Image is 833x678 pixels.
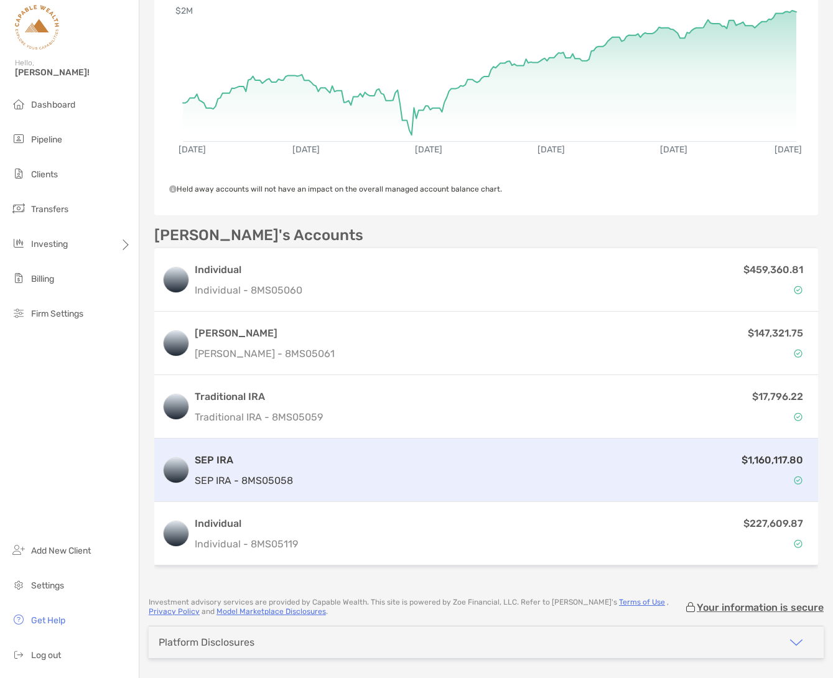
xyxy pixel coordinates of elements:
[31,204,68,215] span: Transfers
[743,516,803,531] p: $227,609.87
[175,6,193,16] text: $2M
[164,331,188,356] img: logo account
[31,134,62,145] span: Pipeline
[775,144,802,155] text: [DATE]
[195,326,335,341] h3: [PERSON_NAME]
[619,598,665,606] a: Terms of Use
[169,185,502,193] span: Held away accounts will not have an impact on the overall managed account balance chart.
[11,577,26,592] img: settings icon
[179,144,206,155] text: [DATE]
[11,96,26,111] img: dashboard icon
[748,325,803,341] p: $147,321.75
[195,262,302,277] h3: Individual
[31,274,54,284] span: Billing
[11,166,26,181] img: clients icon
[164,267,188,292] img: logo account
[742,452,803,468] p: $1,160,117.80
[537,144,565,155] text: [DATE]
[195,516,298,531] h3: Individual
[794,412,803,421] img: Account Status icon
[195,282,302,298] p: Individual - 8MS05060
[11,271,26,286] img: billing icon
[697,601,824,613] p: Your information is secure
[31,309,83,319] span: Firm Settings
[31,169,58,180] span: Clients
[164,394,188,419] img: logo account
[794,286,803,294] img: Account Status icon
[11,647,26,662] img: logout icon
[292,144,320,155] text: [DATE]
[195,536,298,552] p: Individual - 8MS05119
[743,262,803,277] p: $459,360.81
[31,239,68,249] span: Investing
[11,131,26,146] img: pipeline icon
[660,144,687,155] text: [DATE]
[794,539,803,548] img: Account Status icon
[195,389,323,404] h3: Traditional IRA
[31,650,61,661] span: Log out
[195,409,323,425] p: Traditional IRA - 8MS05059
[752,389,803,404] p: $17,796.22
[31,546,91,556] span: Add New Client
[11,201,26,216] img: transfers icon
[794,476,803,485] img: Account Status icon
[154,228,363,243] p: [PERSON_NAME]'s Accounts
[11,542,26,557] img: add_new_client icon
[789,635,804,650] img: icon arrow
[31,615,65,626] span: Get Help
[15,67,131,78] span: [PERSON_NAME]!
[415,144,442,155] text: [DATE]
[164,458,188,483] img: logo account
[195,346,335,361] p: [PERSON_NAME] - 8MS05061
[149,598,684,616] p: Investment advisory services are provided by Capable Wealth . This site is powered by Zoe Financi...
[195,473,293,488] p: SEP IRA - 8MS05058
[31,100,75,110] span: Dashboard
[195,453,293,468] h3: SEP IRA
[164,521,188,546] img: logo account
[15,5,59,50] img: Zoe Logo
[149,607,200,616] a: Privacy Policy
[216,607,326,616] a: Model Marketplace Disclosures
[11,236,26,251] img: investing icon
[11,612,26,627] img: get-help icon
[11,305,26,320] img: firm-settings icon
[31,580,64,591] span: Settings
[159,636,254,648] div: Platform Disclosures
[794,349,803,358] img: Account Status icon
